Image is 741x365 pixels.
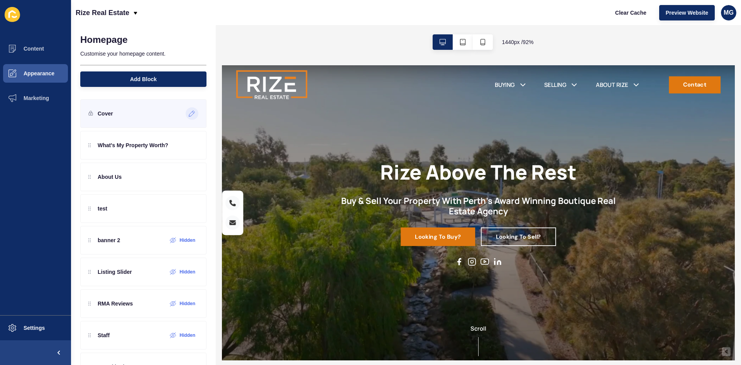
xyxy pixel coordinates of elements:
[80,71,206,87] button: Add Block
[76,3,129,22] p: Rize Real Estate
[98,331,110,339] p: Staff
[98,173,122,181] p: About Us
[117,141,439,163] h2: Buy & Sell Your Property With Perth's Award Winning Boutique Real Estate Agency
[349,17,374,26] a: SELLING
[171,103,384,129] h1: Rize Above The Rest
[80,45,206,62] p: Customise your homepage content.
[615,9,646,17] span: Clear Cache
[98,268,132,276] p: Listing Slider
[405,17,440,26] a: ABOUT RIZE
[98,236,120,244] p: banner 2
[98,141,168,149] p: What's My Property Worth?
[98,205,107,212] p: test
[609,5,653,20] button: Clear Cache
[15,4,93,39] img: Company logo
[179,300,195,307] label: Hidden
[179,332,195,338] label: Hidden
[484,12,540,31] a: Contact
[130,75,157,83] span: Add Block
[80,34,128,45] h1: Homepage
[724,9,734,17] span: MG
[179,237,195,243] label: Hidden
[659,5,715,20] button: Preview Website
[194,176,274,196] a: Looking To Buy?
[666,9,708,17] span: Preview Website
[296,17,318,26] a: BUYING
[281,176,362,196] a: Looking To Sell?
[98,300,133,307] p: RMA Reviews
[3,280,553,315] div: Scroll
[179,269,195,275] label: Hidden
[98,110,113,117] p: Cover
[502,38,534,46] span: 1440 px / 92 %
